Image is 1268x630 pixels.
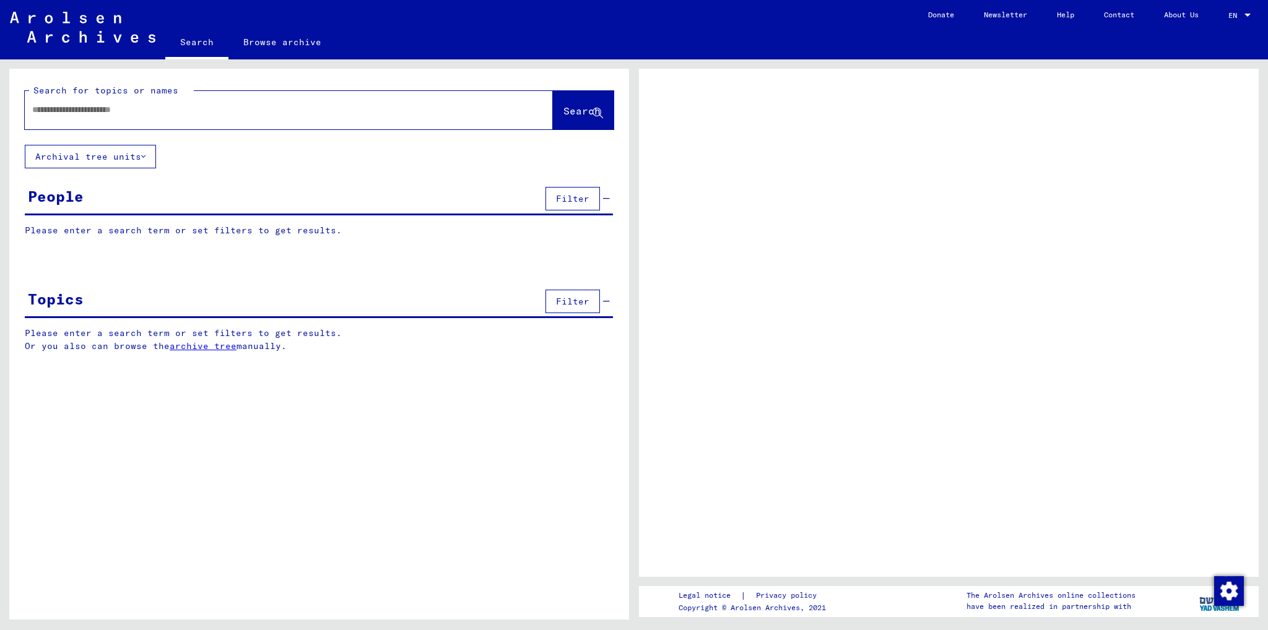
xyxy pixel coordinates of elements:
button: Archival tree units [25,145,156,168]
button: Filter [545,187,600,210]
mat-label: Search for topics or names [33,85,178,96]
button: Filter [545,290,600,313]
a: Browse archive [228,27,336,57]
a: Search [165,27,228,59]
div: Topics [28,288,84,310]
a: Legal notice [679,589,740,602]
img: yv_logo.png [1197,585,1243,616]
span: EN [1228,11,1242,20]
img: Change consent [1214,576,1244,606]
p: Please enter a search term or set filters to get results. Or you also can browse the manually. [25,327,614,353]
div: People [28,185,84,207]
img: Arolsen_neg.svg [10,12,155,43]
a: Privacy policy [746,589,832,602]
p: Please enter a search term or set filters to get results. [25,224,613,237]
button: Search [553,91,614,129]
span: Filter [556,193,589,204]
p: The Arolsen Archives online collections [966,590,1136,601]
span: Search [563,105,601,117]
span: Filter [556,296,589,307]
p: have been realized in partnership with [966,601,1136,612]
a: archive tree [170,340,237,352]
div: Change consent [1214,576,1243,605]
p: Copyright © Arolsen Archives, 2021 [679,602,832,613]
div: | [679,589,832,602]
